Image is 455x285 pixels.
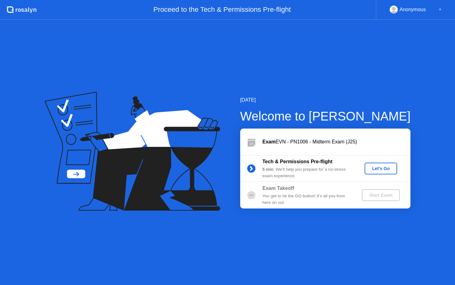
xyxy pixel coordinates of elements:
[262,138,410,146] div: EVN - PN1006 - Midterm Exam (J25)
[262,167,274,172] b: 5 min
[362,189,400,201] button: Start Exam
[262,186,294,191] b: Exam Takeoff
[262,139,276,144] b: Exam
[262,159,332,164] b: Tech & Permissions Pre-flight
[364,193,397,198] div: Start Exam
[365,163,397,174] button: Let's Go
[240,96,411,104] div: [DATE]
[240,107,411,125] div: Welcome to [PERSON_NAME]
[262,166,352,179] div: : We’ll help you prepare for a no-stress exam experience
[262,193,352,206] div: You get to hit the GO button! It’s all you from here on out
[400,6,426,14] div: Anonymous
[439,6,442,14] div: ▼
[367,166,395,171] div: Let's Go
